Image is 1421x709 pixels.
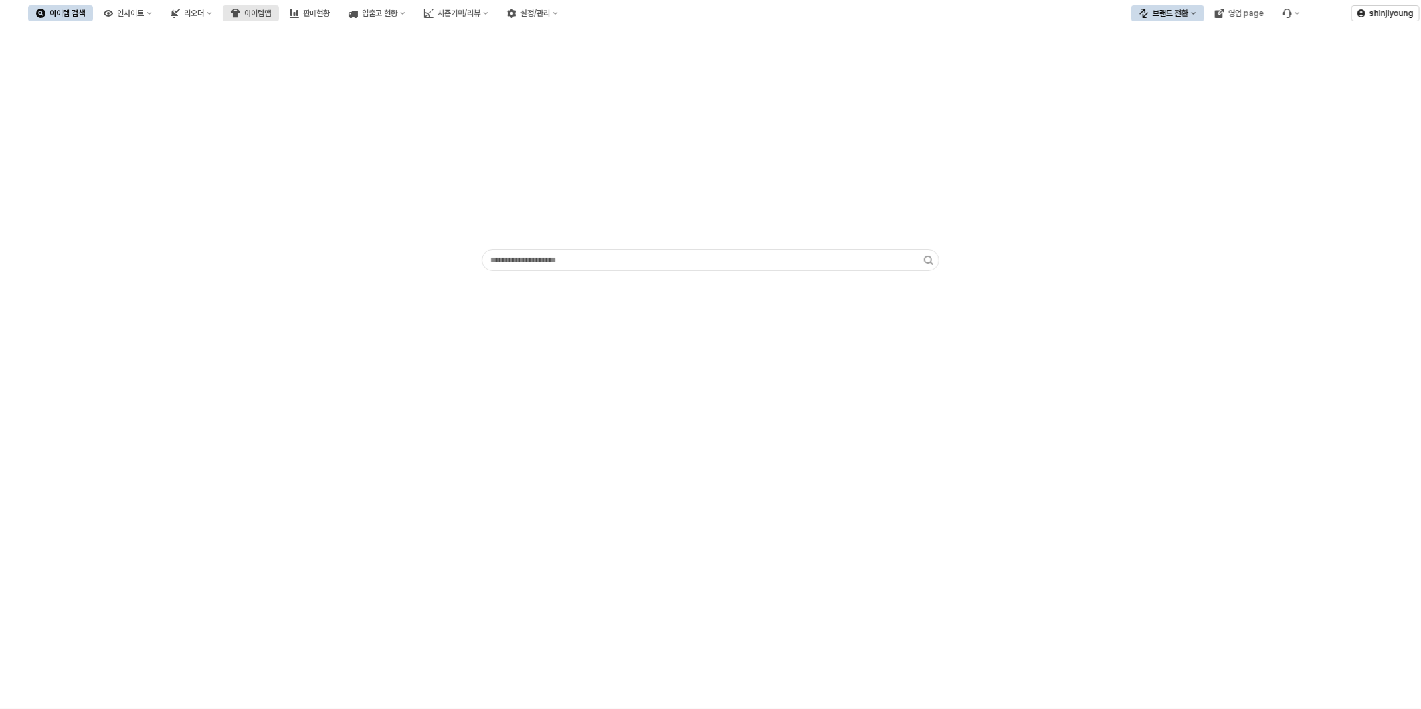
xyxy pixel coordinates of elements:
[1369,8,1414,19] p: shinjiyoung
[28,5,93,21] button: 아이템 검색
[1228,9,1264,18] div: 영업 page
[1351,5,1420,21] button: shinjiyoung
[520,9,550,18] div: 설정/관리
[362,9,397,18] div: 입출고 현황
[50,9,85,18] div: 아이템 검색
[96,5,160,21] button: 인사이트
[438,9,480,18] div: 시즌기획/리뷰
[244,9,271,18] div: 아이템맵
[1274,5,1308,21] div: Menu item 6
[416,5,496,21] button: 시즌기획/리뷰
[223,5,279,21] button: 아이템맵
[1153,9,1188,18] div: 브랜드 전환
[499,5,566,21] button: 설정/관리
[163,5,220,21] button: 리오더
[282,5,338,21] button: 판매현황
[341,5,413,21] button: 입출고 현황
[1207,5,1272,21] button: 영업 page
[303,9,330,18] div: 판매현황
[1131,5,1204,21] button: 브랜드 전환
[117,9,144,18] div: 인사이트
[184,9,204,18] div: 리오더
